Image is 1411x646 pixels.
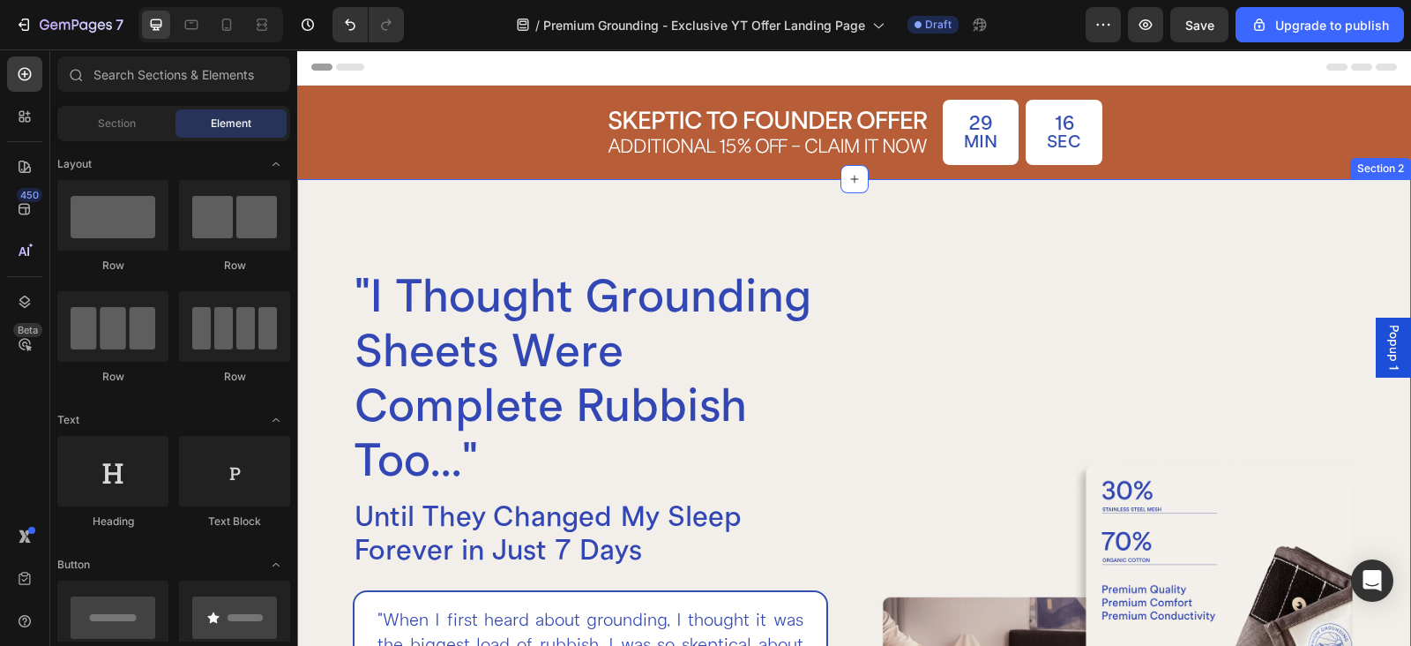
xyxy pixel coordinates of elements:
button: Save [1170,7,1228,42]
span: Toggle open [262,406,290,434]
h2: Until They Changed My Sleep Forever in Just 7 Days [56,449,530,520]
div: 29 [667,64,700,84]
div: Row [57,369,168,385]
div: 16 [750,64,784,84]
span: Toggle open [262,551,290,579]
span: Premium Grounding - Exclusive YT Offer Landing Page [543,16,865,34]
span: Text [57,412,79,428]
span: Toggle open [262,150,290,178]
p: MIN [667,84,700,101]
span: Draft [925,17,952,33]
button: 7 [7,7,131,42]
p: SEC [750,84,784,101]
div: 450 [17,188,42,202]
span: Popup 1 [1087,275,1105,321]
div: Section 2 [1056,111,1110,127]
div: Beta [13,323,42,337]
h3: SKEPTIC TO FOUNDER OFFER [309,57,631,86]
span: / [535,16,540,34]
button: Upgrade to publish [1236,7,1404,42]
h2: "I Thought Grounding Sheets Were Complete Rubbish Too..." [56,218,530,440]
iframe: Design area [297,49,1411,646]
div: Upgrade to publish [1250,16,1389,34]
div: Row [179,258,290,274]
div: Undo/Redo [332,7,404,42]
div: Row [179,369,290,385]
div: Heading [57,514,168,530]
span: Element [211,116,251,131]
span: Section [98,116,136,131]
div: Row [57,258,168,274]
input: Search Sections & Elements [57,56,290,92]
div: Text Block [179,514,290,530]
div: Open Intercom Messenger [1351,560,1393,602]
p: 7 [116,14,123,35]
span: Save [1185,18,1214,33]
span: Layout [57,156,92,172]
h3: ADDITIONAL 15% OFF - CLAIM IT NOW [309,86,631,109]
span: Button [57,557,90,573]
